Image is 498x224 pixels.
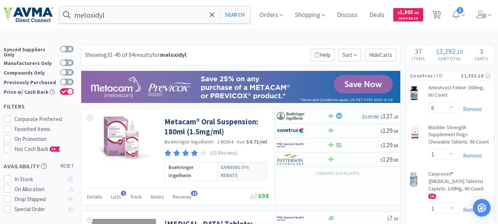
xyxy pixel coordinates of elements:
[380,126,398,135] span: 129
[173,193,192,200] span: Reviews
[14,195,63,204] div: Drop Shipped
[151,193,164,200] span: Notes
[14,135,74,144] div: On Promotion
[362,113,379,120] span: $129.88
[410,172,417,187] img: 3b9b20b6d6714189bbd94692ba2d9396_693378.png
[81,71,400,103] img: 1bf27197e3f642fcb0cf987befdc0522_176.jpg
[277,125,304,136] img: 77fca1acd8b6420a9015268ca798ef17_1.png
[380,114,383,120] span: $
[431,48,469,55] div: .
[429,13,444,19] a: 37
[334,12,361,18] a: Discuss
[398,17,419,21] span: Cash Back
[14,185,63,194] div: On Allocation
[469,55,494,62] h4: Carts
[393,157,398,163] span: . 88
[439,46,456,56] span: 3,292
[277,213,304,224] img: f6b2451649754179b5b4e0c70c3f7cb0_2.png
[428,170,490,202] a: Carprovet® ([MEDICAL_DATA] Tablets) Caplets: 100Mg, 60 Count CB
[4,69,56,75] div: Compounds Only
[380,143,383,148] span: $
[87,193,102,200] span: Details
[380,112,398,120] span: 127
[457,7,463,14] span: 1
[459,106,482,113] a: Remove
[215,138,216,145] span: ·
[380,157,383,163] span: $
[4,7,53,23] img: e4e33dab9f054f5782a47901c742baa9_102.png
[413,10,419,15] span: . 48
[14,115,74,124] div: Corporate Preferred
[130,193,142,200] span: Track
[429,194,436,199] span: CB
[387,214,398,222] span: 7
[339,114,342,118] span: %
[4,46,56,57] div: Synced Suppliers Only
[14,205,63,214] div: Special Order
[50,147,58,151] span: CB
[14,125,74,134] div: Favorited Items
[60,162,74,170] span: reset
[393,143,398,148] span: . 88
[410,125,420,140] img: b5f3ef1ef5a4410985bfdbd3a4352d41_30509.png
[380,141,398,149] span: 129
[4,59,56,66] div: Manufacturers Only
[191,191,198,196] span: 13
[277,139,304,151] img: f6b2451649754179b5b4e0c70c3f7cb0_2.png
[410,86,418,100] img: dec5747cad6042789471a68aa383658f_37283.png
[457,48,463,55] span: 10
[219,6,250,23] button: Search
[473,199,491,217] div: Open Intercom Messenger
[312,168,363,179] button: +2more suppliers
[428,124,490,149] a: Bladder Strength Supplement Dogs Chewable Tablets: 90 Count
[210,149,238,157] p: (13 Reviews)
[4,79,56,85] div: Previously Purchased
[152,51,187,58] span: for
[393,128,398,134] span: . 88
[428,84,490,101] a: AminAvast Feline: 300mg, 60 Count
[393,114,398,120] span: . 28
[217,138,233,145] span: 140364
[337,114,342,118] span: 2
[277,111,304,122] img: 730db3968b864e76bcafd0174db25112_22.png
[459,206,482,213] a: Remove
[121,191,126,196] span: 1
[433,72,461,79] span: ( 14 )
[4,102,74,111] h5: Filters
[398,10,400,15] span: $
[59,6,250,23] input: Search by item, sku, manufacturer, ingredient, size...
[461,72,490,80] div: $1,392.18
[380,128,383,134] span: $
[393,5,423,25] a: $1,803.48Cash Back
[480,46,483,56] span: 3
[94,117,154,165] img: cf4523955fa84c13896b3de4f5027816_355581.png
[168,163,213,180] span: Boehringer Ingelheim
[436,48,439,55] span: $
[387,216,389,221] span: $
[164,138,213,145] a: Boehringer Ingelheim
[221,163,263,180] span: Earning 5% rebate
[250,192,269,200] span: 698
[111,193,121,200] span: Lists
[237,139,245,145] span: from
[366,12,387,18] a: Deals
[410,72,433,80] span: Covetrus
[398,8,419,15] span: 1,803
[406,55,431,62] h4: Items
[365,49,396,61] p: Hide Carts
[431,55,469,62] h4: Subtotal
[277,154,304,165] img: f5e969b455434c6296c6d81ef179fa71_3.png
[234,138,236,145] span: ·
[246,138,267,145] strong: $0.71 / ml
[415,46,422,56] span: 37
[164,117,267,137] a: Metacam® Oral Suspension: 180ml (1.5mg/ml)
[459,152,482,159] a: Remove
[380,155,398,163] span: 129
[14,145,60,152] span: Has Cash Back
[160,51,187,58] strong: meloxidyl
[4,162,74,170] h5: Availability
[310,49,335,61] p: Help
[338,49,361,61] span: Sort
[393,216,398,221] span: . 36
[14,175,63,184] div: In Stock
